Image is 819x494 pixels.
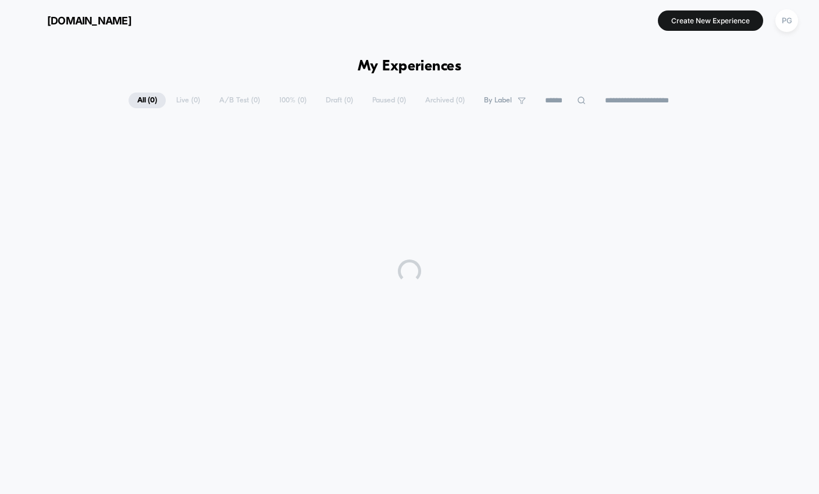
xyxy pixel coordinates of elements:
[47,15,131,27] span: [DOMAIN_NAME]
[17,11,135,30] button: [DOMAIN_NAME]
[358,58,462,75] h1: My Experiences
[129,93,166,108] span: All ( 0 )
[775,9,798,32] div: PG
[658,10,763,31] button: Create New Experience
[772,9,802,33] button: PG
[484,96,512,105] span: By Label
